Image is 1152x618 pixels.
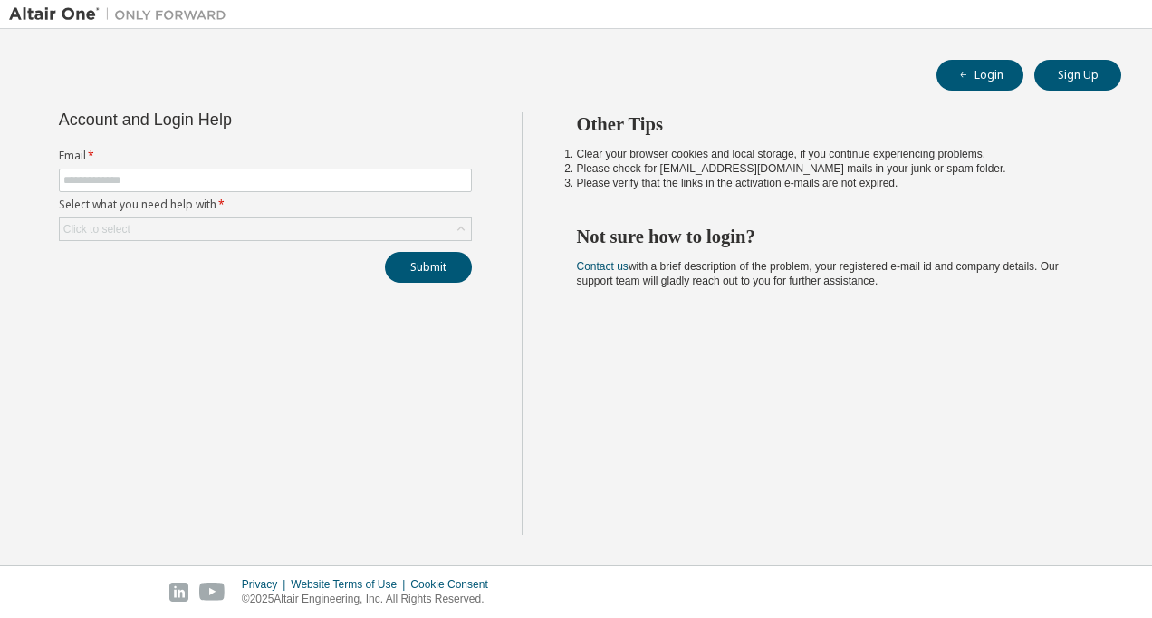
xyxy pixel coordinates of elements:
div: Click to select [60,218,471,240]
h2: Other Tips [577,112,1090,136]
p: © 2025 Altair Engineering, Inc. All Rights Reserved. [242,592,499,607]
button: Sign Up [1034,60,1121,91]
div: Cookie Consent [410,577,498,592]
span: with a brief description of the problem, your registered e-mail id and company details. Our suppo... [577,260,1059,287]
img: Altair One [9,5,235,24]
a: Contact us [577,260,629,273]
li: Please check for [EMAIL_ADDRESS][DOMAIN_NAME] mails in your junk or spam folder. [577,161,1090,176]
div: Privacy [242,577,291,592]
div: Click to select [63,222,130,237]
button: Login [936,60,1023,91]
label: Email [59,149,472,163]
h2: Not sure how to login? [577,225,1090,248]
li: Clear your browser cookies and local storage, if you continue experiencing problems. [577,147,1090,161]
button: Submit [385,252,472,283]
img: linkedin.svg [169,583,188,602]
div: Account and Login Help [59,112,389,127]
div: Website Terms of Use [291,577,410,592]
li: Please verify that the links in the activation e-mails are not expired. [577,176,1090,190]
label: Select what you need help with [59,198,472,212]
img: youtube.svg [199,583,226,602]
